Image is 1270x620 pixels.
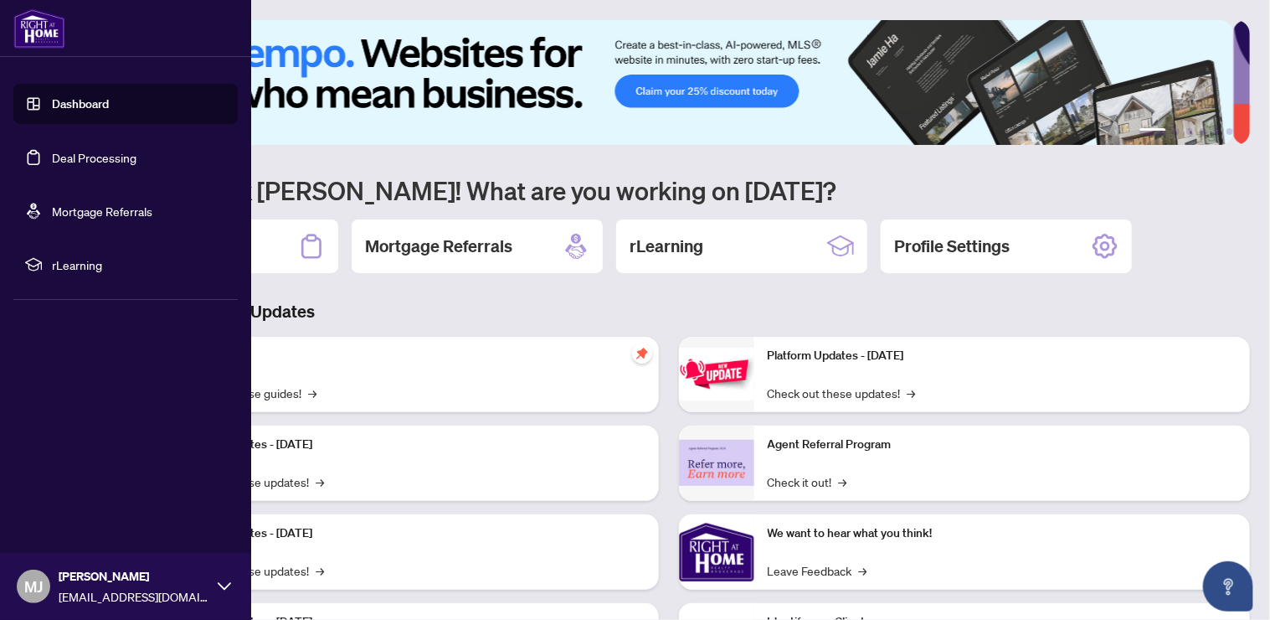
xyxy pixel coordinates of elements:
h1: Welcome back [PERSON_NAME]! What are you working on [DATE]? [87,174,1250,206]
button: Open asap [1203,561,1253,612]
span: → [316,561,324,580]
p: Platform Updates - [DATE] [176,436,645,454]
button: 2 [1173,128,1180,135]
a: Check it out!→ [768,473,847,491]
h2: Profile Settings [894,235,1010,258]
p: Agent Referral Program [768,436,1237,454]
span: MJ [24,575,43,598]
span: rLearning [52,256,226,274]
p: Platform Updates - [DATE] [176,524,645,543]
img: Platform Updates - June 23, 2025 [679,348,754,400]
h2: rLearning [630,235,703,258]
span: → [908,384,916,402]
span: → [859,561,867,580]
a: Mortgage Referrals [52,204,152,219]
span: → [308,384,316,402]
button: 3 [1186,128,1193,135]
button: 4 [1200,128,1206,135]
button: 5 [1213,128,1220,135]
a: Dashboard [52,96,109,111]
a: Deal Processing [52,150,136,165]
h3: Brokerage & Industry Updates [87,300,1250,323]
a: Leave Feedback→ [768,561,867,580]
span: [EMAIL_ADDRESS][DOMAIN_NAME] [59,587,209,606]
h2: Mortgage Referrals [365,235,512,258]
p: Self-Help [176,347,645,365]
span: → [839,473,847,491]
p: Platform Updates - [DATE] [768,347,1237,365]
img: logo [13,8,65,49]
img: We want to hear what you think! [679,514,754,590]
span: pushpin [632,344,652,364]
a: Check out these updates!→ [768,384,916,402]
button: 6 [1226,128,1233,135]
span: → [316,473,324,491]
img: Agent Referral Program [679,440,754,486]
button: 1 [1139,128,1166,135]
p: We want to hear what you think! [768,524,1237,543]
img: Slide 0 [87,20,1233,145]
span: [PERSON_NAME] [59,567,209,586]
